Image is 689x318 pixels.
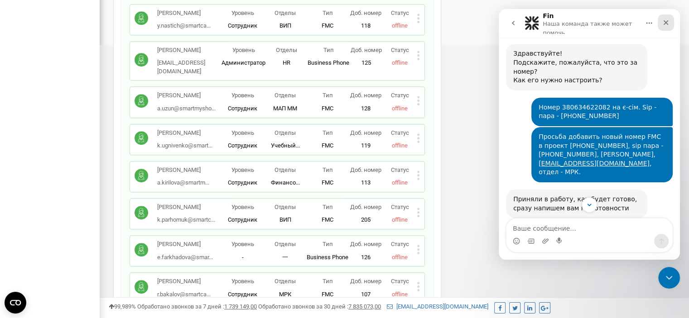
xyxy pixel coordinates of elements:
p: 119 [349,142,383,150]
span: Статус [390,129,409,136]
p: [PERSON_NAME] [157,240,213,249]
span: Доб. номер [350,166,381,173]
span: Статус [390,166,409,173]
p: 126 [349,253,383,262]
span: Отделы [275,241,296,247]
p: 113 [349,179,383,187]
span: Финансо... [271,179,300,186]
span: Отделы [275,204,296,210]
span: Сотрудник [228,142,257,149]
span: FMC [322,216,333,223]
span: FMC [322,179,333,186]
span: Администратор [222,59,265,66]
span: offline [392,59,408,66]
span: e.farkhadova@smar... [157,254,213,261]
span: a.kirilova@smartm... [157,179,209,186]
span: Тип [323,166,333,173]
span: offline [392,216,408,223]
span: Тип [323,9,333,16]
span: Отделы [275,278,296,285]
span: Отделы [275,129,296,136]
span: Обработано звонков за 7 дней : [137,303,257,310]
span: FMC [322,142,333,149]
span: 一 [282,254,288,261]
span: r.bakalov@smartca... [157,291,211,298]
p: 118 [349,22,383,30]
span: МРК [279,291,291,298]
span: Статус [390,278,409,285]
span: Тип [323,129,333,136]
span: Уровень [232,47,255,53]
span: Уровень [231,166,254,173]
iframe: Intercom live chat [499,9,680,260]
span: Тип [323,47,334,53]
span: Отделы [275,92,296,99]
span: Сотрудник [228,291,257,298]
span: Тип [323,241,333,247]
p: [PERSON_NAME] [157,9,211,18]
span: Доб. номер [351,47,382,53]
span: FMC [322,105,333,112]
button: Open CMP widget [5,292,26,313]
a: [EMAIL_ADDRESS][DOMAIN_NAME] [387,303,488,310]
span: Отделы [276,47,297,53]
span: Доб. номер [350,278,381,285]
span: Тип [323,204,333,210]
span: Business Phone [308,59,349,66]
span: 99,989% [109,303,136,310]
span: offline [392,254,408,261]
p: [PERSON_NAME] [157,203,215,212]
u: 7 835 073,00 [348,303,381,310]
span: Уровень [231,129,254,136]
p: [PERSON_NAME] [157,46,222,55]
span: Уровень [231,278,254,285]
span: Доб. номер [350,204,381,210]
span: Сотрудник [228,22,257,29]
span: HR [283,59,290,66]
span: offline [392,22,408,29]
span: Доб. номер [350,241,381,247]
span: offline [392,291,408,298]
span: Business Phone [307,254,348,261]
p: [EMAIL_ADDRESS][DOMAIN_NAME] [157,59,222,76]
p: 205 [349,216,383,224]
span: Учебный... [271,142,300,149]
p: 125 [350,59,383,67]
span: Статус [390,241,409,247]
span: ВИП [279,22,291,29]
p: 107 [349,290,383,299]
span: offline [392,142,408,149]
span: offline [392,179,408,186]
span: offline [392,105,408,112]
span: k.ugnivenko@smart... [157,142,212,149]
p: [PERSON_NAME] [157,166,209,175]
p: [PERSON_NAME] [157,277,211,286]
span: y.nastich@smartca... [157,22,211,29]
span: Доб. номер [350,129,381,136]
span: Уровень [231,9,254,16]
span: Уровень [231,241,254,247]
span: Обработано звонков за 30 дней : [258,303,381,310]
span: FMC [322,22,333,29]
p: [PERSON_NAME] [157,129,212,138]
span: Статус [391,47,409,53]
